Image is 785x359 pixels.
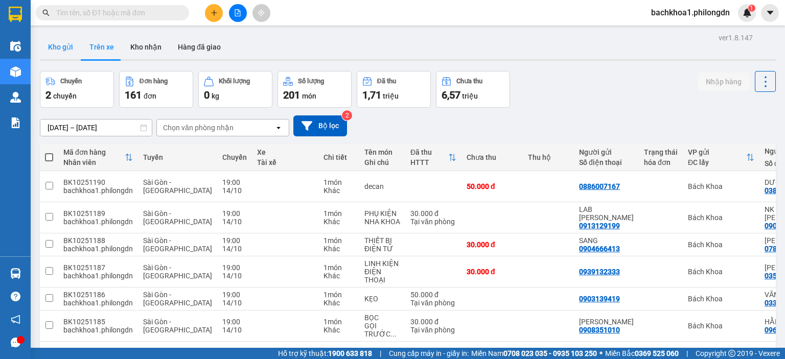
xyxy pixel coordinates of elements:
[324,209,354,218] div: 1 món
[579,205,634,222] div: LAB NGUYỄN LONG
[257,148,313,156] div: Xe
[222,218,247,226] div: 14/10
[222,291,247,299] div: 19:00
[258,9,265,16] span: aim
[364,148,400,156] div: Tên món
[60,78,82,85] div: Chuyến
[278,348,372,359] span: Hỗ trợ kỹ thuật:
[143,178,212,195] span: Sài Gòn - [GEOGRAPHIC_DATA]
[219,78,250,85] div: Khối lượng
[467,241,518,249] div: 30.000 đ
[688,322,754,330] div: Bách Khoa
[125,89,142,101] span: 161
[364,295,400,303] div: KẸO
[688,268,754,276] div: Bách Khoa
[383,92,399,100] span: triệu
[683,144,759,171] th: Toggle SortBy
[342,110,352,121] sup: 2
[63,218,133,226] div: bachkhoa1.philongdn
[283,89,300,101] span: 201
[222,326,247,334] div: 14/10
[750,5,753,12] span: 1
[63,178,133,186] div: BK10251190
[743,8,752,17] img: icon-new-feature
[761,4,779,22] button: caret-down
[63,264,133,272] div: BK10251187
[211,9,218,16] span: plus
[234,9,241,16] span: file-add
[324,291,354,299] div: 1 món
[252,4,270,22] button: aim
[364,209,400,226] div: PHỤ KIỆN NHA KHOA
[229,4,247,22] button: file-add
[728,350,735,357] span: copyright
[10,41,21,52] img: warehouse-icon
[222,186,247,195] div: 14/10
[643,6,738,19] span: bachkhoa1.philongdn
[324,299,354,307] div: Khác
[503,349,597,357] strong: 0708 023 035 - 0935 103 250
[456,78,482,85] div: Chưa thu
[410,318,456,326] div: 30.000 đ
[579,245,620,253] div: 0904666413
[528,153,569,161] div: Thu hộ
[579,158,634,166] div: Số điện thoại
[40,35,81,59] button: Kho gửi
[222,236,247,245] div: 19:00
[766,8,775,17] span: caret-down
[144,92,156,100] span: đơn
[357,71,431,108] button: Đã thu1,71 triệu
[293,115,347,136] button: Bộ lọc
[324,178,354,186] div: 1 món
[143,153,212,161] div: Tuyến
[56,7,177,18] input: Tìm tên, số ĐT hoặc mã đơn
[42,9,50,16] span: search
[405,144,461,171] th: Toggle SortBy
[579,295,620,303] div: 0903139419
[467,182,518,190] div: 50.000 đ
[257,158,313,166] div: Tài xế
[324,245,354,253] div: Khác
[10,117,21,128] img: solution-icon
[467,153,518,161] div: Chưa thu
[605,348,679,359] span: Miền Bắc
[143,209,212,226] span: Sài Gòn - [GEOGRAPHIC_DATA]
[222,299,247,307] div: 14/10
[222,178,247,186] div: 19:00
[324,236,354,245] div: 1 món
[212,92,219,100] span: kg
[324,264,354,272] div: 1 món
[163,123,234,133] div: Chọn văn phòng nhận
[11,292,20,301] span: question-circle
[462,92,478,100] span: triệu
[364,182,400,190] div: decan
[410,158,448,166] div: HTTT
[719,32,753,43] div: ver 1.8.147
[63,158,125,166] div: Nhân viên
[579,318,634,326] div: KIM CHI
[63,148,125,156] div: Mã đơn hàng
[442,89,460,101] span: 6,57
[205,4,223,22] button: plus
[579,326,620,334] div: 0908351010
[324,326,354,334] div: Khác
[362,89,381,101] span: 1,71
[10,66,21,77] img: warehouse-icon
[324,318,354,326] div: 1 món
[58,144,138,171] th: Toggle SortBy
[410,218,456,226] div: Tại văn phòng
[81,35,122,59] button: Trên xe
[579,236,634,245] div: SANG
[9,7,22,22] img: logo-vxr
[410,299,456,307] div: Tại văn phòng
[380,348,381,359] span: |
[222,245,247,253] div: 14/10
[364,322,400,338] div: GỌI TRƯỚC 15P
[688,158,746,166] div: ĐC lấy
[579,268,620,276] div: 0939132333
[410,291,456,299] div: 50.000 đ
[324,218,354,226] div: Khác
[63,272,133,280] div: bachkhoa1.philongdn
[222,318,247,326] div: 19:00
[302,92,316,100] span: món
